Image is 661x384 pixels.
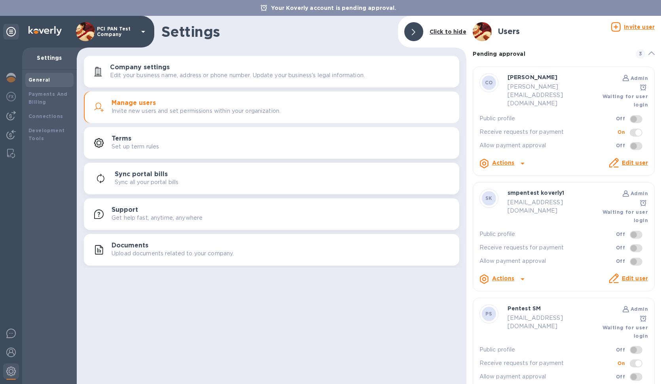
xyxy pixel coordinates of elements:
[479,359,618,367] p: Receive requests for payment
[631,190,648,196] b: Admin
[112,249,234,258] p: Upload documents related to your company.
[616,347,625,353] b: Off
[508,198,589,215] p: [EMAIL_ADDRESS][DOMAIN_NAME]
[112,135,131,143] h3: Terms
[430,29,466,35] b: Click to hide
[479,141,616,150] p: Allow payment approval
[161,23,392,40] h1: Settings
[485,195,492,201] b: SK
[622,160,648,166] a: Edit user
[112,214,203,222] p: Get help fast, anytime, anywhere
[498,27,520,36] h3: Users
[115,178,178,186] p: Sync all your portal bills
[617,360,625,366] b: On
[267,4,400,12] p: Your Koverly account is pending approval.
[84,163,459,194] button: Sync portal billsSync all your portal bills
[479,189,648,285] div: SKsmpentest koverly1 Admin[EMAIL_ADDRESS][DOMAIN_NAME] Waiting for user loginPublic profileOffRec...
[508,304,589,312] p: Pentest SM
[616,258,625,264] b: Off
[616,143,625,148] b: Off
[84,127,459,159] button: TermsSet up term rules
[28,91,68,105] b: Payments And Billing
[473,41,655,67] div: Pending approval 3
[112,107,280,115] p: Invite new users and set permissions within your organization.
[112,206,138,214] h3: Support
[84,91,459,123] button: Manage usersInvite new users and set permissions within your organization.
[602,209,648,223] b: Waiting for user login
[479,346,616,354] p: Public profile
[115,171,168,178] h3: Sync portal bills
[617,129,625,135] b: On
[110,64,170,71] h3: Company settings
[602,325,648,339] b: Waiting for user login
[28,127,64,141] b: Development Tools
[479,243,616,252] p: Receive requests for payment
[479,114,616,123] p: Public profile
[97,26,136,37] p: PCI PAN Test Company
[602,93,648,108] b: Waiting for user login
[473,51,525,57] b: Pending approval
[631,75,648,81] b: Admin
[616,116,625,122] b: Off
[508,83,589,108] p: [PERSON_NAME][EMAIL_ADDRESS][DOMAIN_NAME]
[479,373,616,381] p: Allow payment approval
[84,198,459,230] button: SupportGet help fast, anytime, anywhere
[28,77,50,83] b: General
[112,143,159,151] p: Set up term rules
[492,160,515,166] b: Actions
[6,92,16,101] img: Foreign exchange
[479,230,616,238] p: Public profile
[479,73,648,169] div: CO[PERSON_NAME] Admin[PERSON_NAME][EMAIL_ADDRESS][DOMAIN_NAME] Waiting for user loginPublic profi...
[84,56,459,87] button: Company settingsEdit your business name, address or phone number. Update your business's legal in...
[479,257,616,265] p: Allow payment approval
[110,71,365,80] p: Edit your business name, address or phone number. Update your business's legal information.
[508,314,589,331] p: [EMAIL_ADDRESS][DOMAIN_NAME]
[616,231,625,237] b: Off
[624,24,655,30] u: Invite user
[492,275,515,281] b: Actions
[508,73,589,81] p: [PERSON_NAME]
[28,54,70,62] p: Settings
[485,311,492,317] b: PS
[28,113,63,119] b: Connections
[631,306,648,312] b: Admin
[479,128,618,136] p: Receive requests for payment
[84,234,459,266] button: DocumentsUpload documents related to your company.
[616,374,625,380] b: Off
[485,80,493,86] b: CO
[28,26,62,36] img: Logo
[616,245,625,251] b: Off
[508,189,589,197] p: smpentest koverly1
[112,99,156,107] h3: Manage users
[112,242,148,249] h3: Documents
[636,49,645,59] span: 3
[622,275,648,281] a: Edit user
